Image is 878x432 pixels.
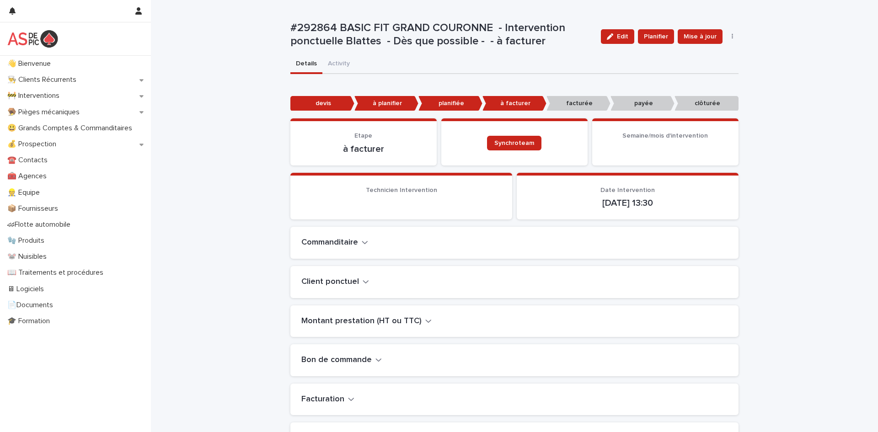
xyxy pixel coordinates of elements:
[4,204,65,213] p: 📦 Fournisseurs
[4,75,84,84] p: 👨‍🍳 Clients Récurrents
[675,96,739,111] p: clôturée
[4,301,60,309] p: 📄Documents
[622,133,708,139] span: Semaine/mois d'intervention
[644,32,668,41] span: Planifier
[354,96,418,111] p: à planifier
[301,316,422,326] h2: Montant prestation (HT ou TTC)
[301,144,426,155] p: à facturer
[322,55,355,74] button: Activity
[684,32,717,41] span: Mise à jour
[638,29,674,44] button: Planifier
[290,55,322,74] button: Details
[4,172,54,181] p: 🧰 Agences
[366,187,437,193] span: Technicien Intervention
[678,29,723,44] button: Mise à jour
[301,277,359,287] h2: Client ponctuel
[4,268,111,277] p: 📖 Traitements et procédures
[301,238,358,248] h2: Commanditaire
[487,136,541,150] a: Synchroteam
[610,96,675,111] p: payée
[354,133,372,139] span: Etape
[7,30,58,48] img: yKcqic14S0S6KrLdrqO6
[4,285,51,293] p: 🖥 Logiciels
[4,156,55,165] p: ☎️ Contacts
[4,140,64,149] p: 💰 Prospection
[494,140,534,146] span: Synchroteam
[600,187,655,193] span: Date Intervention
[4,236,52,245] p: 🧤 Produits
[301,395,354,405] button: Facturation
[4,59,58,68] p: 👋 Bienvenue
[4,252,54,261] p: 🐭 Nuisibles
[301,355,382,365] button: Bon de commande
[418,96,482,111] p: planifiée
[601,29,634,44] button: Edit
[301,277,369,287] button: Client ponctuel
[617,33,628,40] span: Edit
[290,21,594,48] p: #292864 BASIC FIT GRAND COURONNE - Intervention ponctuelle Blattes - Dès que possible - - à facturer
[4,317,57,325] p: 🎓 Formation
[4,220,78,229] p: 🏎Flotte automobile
[528,197,728,208] p: [DATE] 13:30
[482,96,546,111] p: à facturer
[290,96,354,111] p: devis
[301,355,372,365] h2: Bon de commande
[4,91,67,100] p: 🚧 Interventions
[4,108,87,117] p: 🪤 Pièges mécaniques
[301,316,432,326] button: Montant prestation (HT ou TTC)
[4,188,47,197] p: 👷 Equipe
[546,96,610,111] p: facturée
[301,395,344,405] h2: Facturation
[301,238,368,248] button: Commanditaire
[4,124,139,133] p: 😃 Grands Comptes & Commanditaires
